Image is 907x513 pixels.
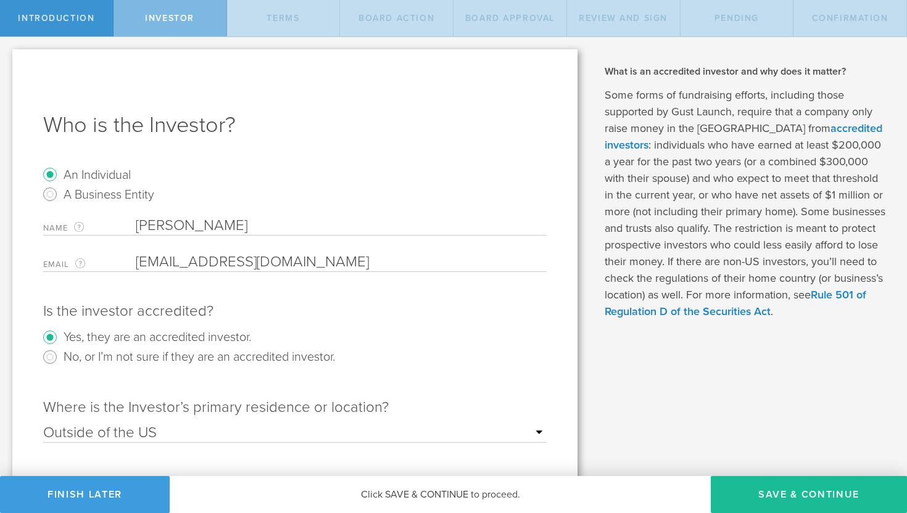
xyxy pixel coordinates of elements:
p: Some forms of fundraising efforts, including those supported by Gust Launch, require that a compa... [605,87,889,320]
input: Required [136,253,540,271]
a: accredited investors [605,121,882,152]
div: Where is the Investor’s primary residence or location? [43,398,547,417]
label: Yes, they are an accredited investor. [64,327,251,345]
span: Introduction [18,13,94,23]
span: Investor [145,13,194,23]
span: Confirmation [812,13,888,23]
label: Name [43,221,136,235]
span: Board Approval [465,13,555,23]
span: Board Action [358,13,434,23]
h1: Who is the Investor? [43,110,547,140]
label: No, or I’m not sure if they are an accredited investor. [64,347,335,365]
label: A Business Entity [64,185,154,203]
span: Pending [714,13,759,23]
iframe: Chat Widget [845,417,907,476]
button: Save & Continue [711,476,907,513]
label: Email [43,257,136,271]
a: Rule 501 of Regulation D of the Securities Act [605,288,866,318]
label: An Individual [64,165,131,183]
div: Click SAVE & CONTINUE to proceed. [170,476,711,513]
div: Is the investor accredited? [43,302,547,321]
radio: No, or I’m not sure if they are an accredited investor. [43,347,547,367]
input: Required [136,216,547,235]
span: Review and Sign [579,13,668,23]
span: terms [267,13,299,23]
h2: What is an accredited investor and why does it matter? [605,65,889,78]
